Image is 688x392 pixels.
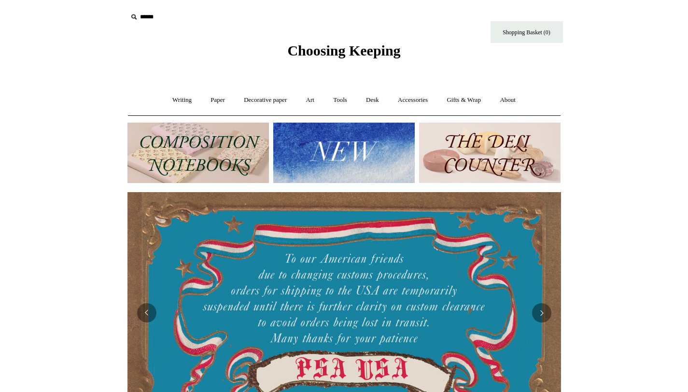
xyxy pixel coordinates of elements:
[491,21,563,43] a: Shopping Basket (0)
[419,123,561,183] img: The Deli Counter
[127,123,269,183] img: 202302 Composition ledgers.jpg__PID:69722ee6-fa44-49dd-a067-31375e5d54ec
[164,87,200,113] a: Writing
[273,123,415,183] img: New.jpg__PID:f73bdf93-380a-4a35-bcfe-7823039498e1
[389,87,436,113] a: Accessories
[357,87,388,113] a: Desk
[137,303,156,322] button: Previous
[287,50,400,57] a: Choosing Keeping
[297,87,323,113] a: Art
[324,87,356,113] a: Tools
[438,87,490,113] a: Gifts & Wrap
[491,87,524,113] a: About
[235,87,295,113] a: Decorative paper
[532,303,551,322] button: Next
[202,87,234,113] a: Paper
[287,42,400,58] span: Choosing Keeping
